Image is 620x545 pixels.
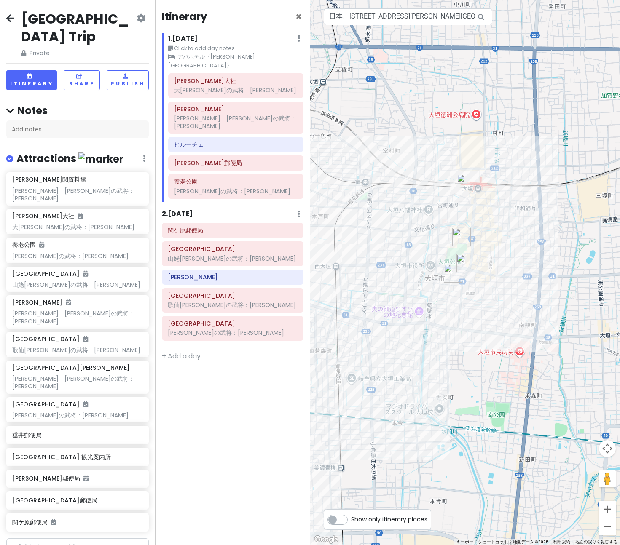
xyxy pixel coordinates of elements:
[553,540,570,544] a: 利用規約（新しいタブで開きます）
[12,176,86,183] h6: [PERSON_NAME]関資料館
[12,252,142,260] div: [PERSON_NAME]の武将：[PERSON_NAME]
[444,264,462,283] div: 大垣郵便局
[6,70,57,90] button: Itinerary
[83,271,88,277] i: Added to itinerary
[168,227,298,234] h6: 関ケ原郵便局
[12,364,130,371] h6: [GEOGRAPHIC_DATA][PERSON_NAME]
[39,242,44,248] i: Added to itinerary
[162,351,201,361] a: + Add a day
[312,534,340,545] a: Google マップでこの地域を開きます（新しいウィンドウが開きます）
[21,10,135,45] h2: [GEOGRAPHIC_DATA] Trip
[107,70,149,90] button: Publish
[295,10,302,24] span: Close itinerary
[6,120,149,138] div: Add notes...
[83,336,88,342] i: Added to itinerary
[168,255,298,262] div: 山姥[PERSON_NAME]の武将：[PERSON_NAME]
[83,401,88,407] i: Added to itinerary
[12,497,142,504] h6: [GEOGRAPHIC_DATA]郵便局
[168,273,298,281] h6: 伊吹庵
[162,10,207,23] h4: Itinerary
[174,77,298,85] h6: 南宮大社
[12,475,142,482] h6: [PERSON_NAME]郵便局
[168,35,198,43] h6: 1 . [DATE]
[12,431,142,439] h6: 垂井郵便局
[12,223,142,231] div: 大[PERSON_NAME]の武将：[PERSON_NAME]
[12,346,142,354] div: 歌仙[PERSON_NAME]の武将：[PERSON_NAME]
[66,299,71,305] i: Added to itinerary
[599,501,616,518] button: ズームイン
[168,320,298,327] h6: 岐阜関ケ原古戦場記念館
[174,105,298,113] h6: 大垣城
[599,470,616,487] button: 地図上にペグマンをドロップして、ストリートビューを開きます
[78,152,123,166] img: marker
[324,8,492,25] input: Search a place
[12,335,88,343] h6: [GEOGRAPHIC_DATA]
[456,539,508,545] button: キーボード ショートカット
[599,518,616,535] button: ズームアウト
[168,301,298,309] div: 歌仙[PERSON_NAME]の武将：[PERSON_NAME]
[64,70,99,90] button: Share
[168,53,303,70] small: アパホテル〈[PERSON_NAME][GEOGRAPHIC_DATA]〉
[12,212,83,220] h6: [PERSON_NAME]大社
[174,115,298,130] div: [PERSON_NAME] [PERSON_NAME]の武将：[PERSON_NAME]
[513,540,548,544] span: 地図データ ©2025
[12,281,142,289] div: 山姥[PERSON_NAME]の武将：[PERSON_NAME]
[575,540,617,544] a: 地図の誤りを報告する
[457,174,475,192] div: アパホテル〈大垣駅前〉
[162,210,193,219] h6: 2 . [DATE]
[174,187,298,195] div: [PERSON_NAME]の武将：[PERSON_NAME]
[174,178,298,185] h6: 養老公園
[12,518,142,526] h6: 関ケ原郵便局
[12,187,142,202] div: [PERSON_NAME] [PERSON_NAME]の武将：[PERSON_NAME]
[78,213,83,219] i: Added to itinerary
[599,440,616,457] button: 地図のカメラ コントロール
[452,228,471,246] div: 大垣城
[351,515,427,524] span: Show only itinerary places
[168,44,303,53] small: Click to add day notes
[456,254,475,272] div: ピルーチェ
[12,375,142,390] div: [PERSON_NAME] [PERSON_NAME]の武将：[PERSON_NAME]
[12,241,44,248] h6: 養老公園
[12,401,88,408] h6: [GEOGRAPHIC_DATA]
[295,12,302,22] button: Close
[21,48,135,58] span: Private
[168,245,298,253] h6: 関ヶ原駅前観光交流館
[6,104,149,117] h4: Notes
[12,453,142,461] h6: [GEOGRAPHIC_DATA] 観光案内所
[168,292,298,299] h6: 関ケ原町歴史民俗学習館
[51,519,56,525] i: Added to itinerary
[174,159,298,167] h6: 大垣郵便局
[12,411,142,419] div: [PERSON_NAME]の武将：[PERSON_NAME]
[83,476,89,481] i: Added to itinerary
[12,310,142,325] div: [PERSON_NAME] [PERSON_NAME]の武将：[PERSON_NAME]
[168,329,298,337] div: [PERSON_NAME]の武将：[PERSON_NAME]
[174,141,298,148] h6: ピルーチェ
[12,270,88,278] h6: [GEOGRAPHIC_DATA]
[174,86,298,94] div: 大[PERSON_NAME]の武将：[PERSON_NAME]
[16,152,123,166] h4: Attractions
[12,299,71,306] h6: [PERSON_NAME]
[312,534,340,545] img: Google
